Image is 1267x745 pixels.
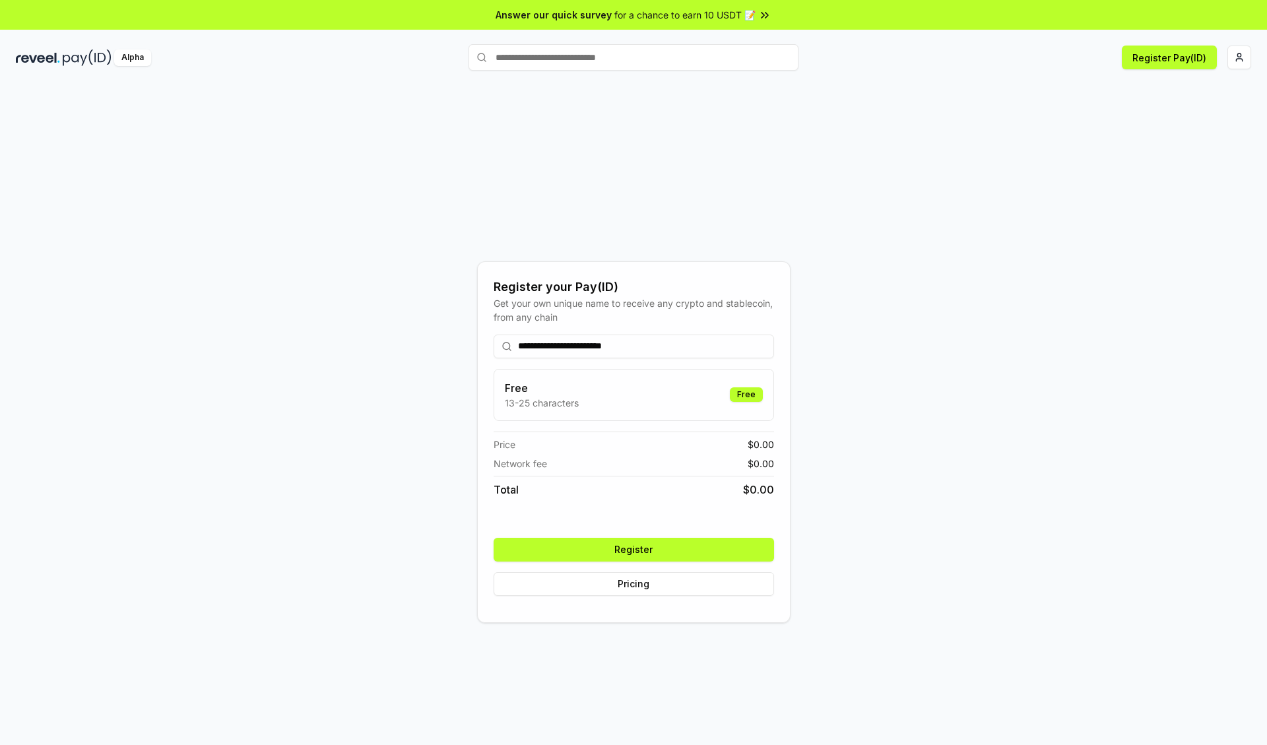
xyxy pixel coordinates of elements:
[748,437,774,451] span: $ 0.00
[614,8,756,22] span: for a chance to earn 10 USDT 📝
[494,296,774,324] div: Get your own unique name to receive any crypto and stablecoin, from any chain
[63,49,112,66] img: pay_id
[505,396,579,410] p: 13-25 characters
[505,380,579,396] h3: Free
[1122,46,1217,69] button: Register Pay(ID)
[16,49,60,66] img: reveel_dark
[743,482,774,498] span: $ 0.00
[730,387,763,402] div: Free
[494,457,547,470] span: Network fee
[494,482,519,498] span: Total
[748,457,774,470] span: $ 0.00
[494,278,774,296] div: Register your Pay(ID)
[494,437,515,451] span: Price
[496,8,612,22] span: Answer our quick survey
[494,538,774,562] button: Register
[494,572,774,596] button: Pricing
[114,49,151,66] div: Alpha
